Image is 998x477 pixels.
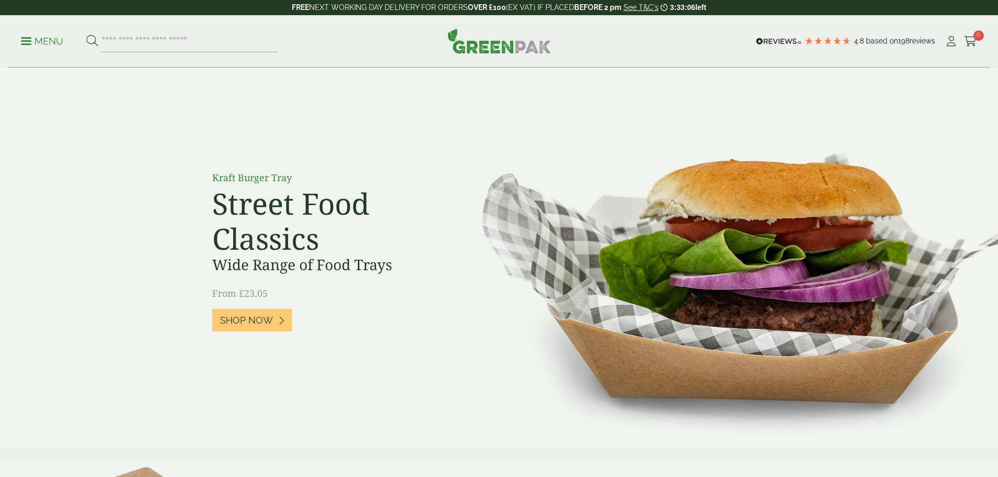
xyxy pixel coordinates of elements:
[212,186,448,256] h2: Street Food Classics
[854,37,866,45] span: 4.8
[574,3,621,12] strong: BEFORE 2 pm
[695,3,706,12] span: left
[756,38,802,45] img: REVIEWS.io
[449,68,998,449] img: Street Food Classics
[220,315,273,326] span: Shop Now
[973,30,984,41] span: 0
[909,37,935,45] span: reviews
[21,35,63,48] p: Menu
[945,36,958,47] i: My Account
[623,3,659,12] a: See T&C's
[866,37,898,45] span: Based on
[212,287,268,299] span: From £23.05
[292,3,309,12] strong: FREE
[804,36,851,46] div: 4.79 Stars
[898,37,909,45] span: 198
[212,309,292,331] a: Shop Now
[468,3,506,12] strong: OVER £100
[447,28,551,53] img: GreenPak Supplies
[21,35,63,46] a: Menu
[212,171,448,185] p: Kraft Burger Tray
[964,34,977,49] a: 0
[670,3,695,12] span: 3:33:06
[212,256,448,274] h3: Wide Range of Food Trays
[964,36,977,47] i: Cart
